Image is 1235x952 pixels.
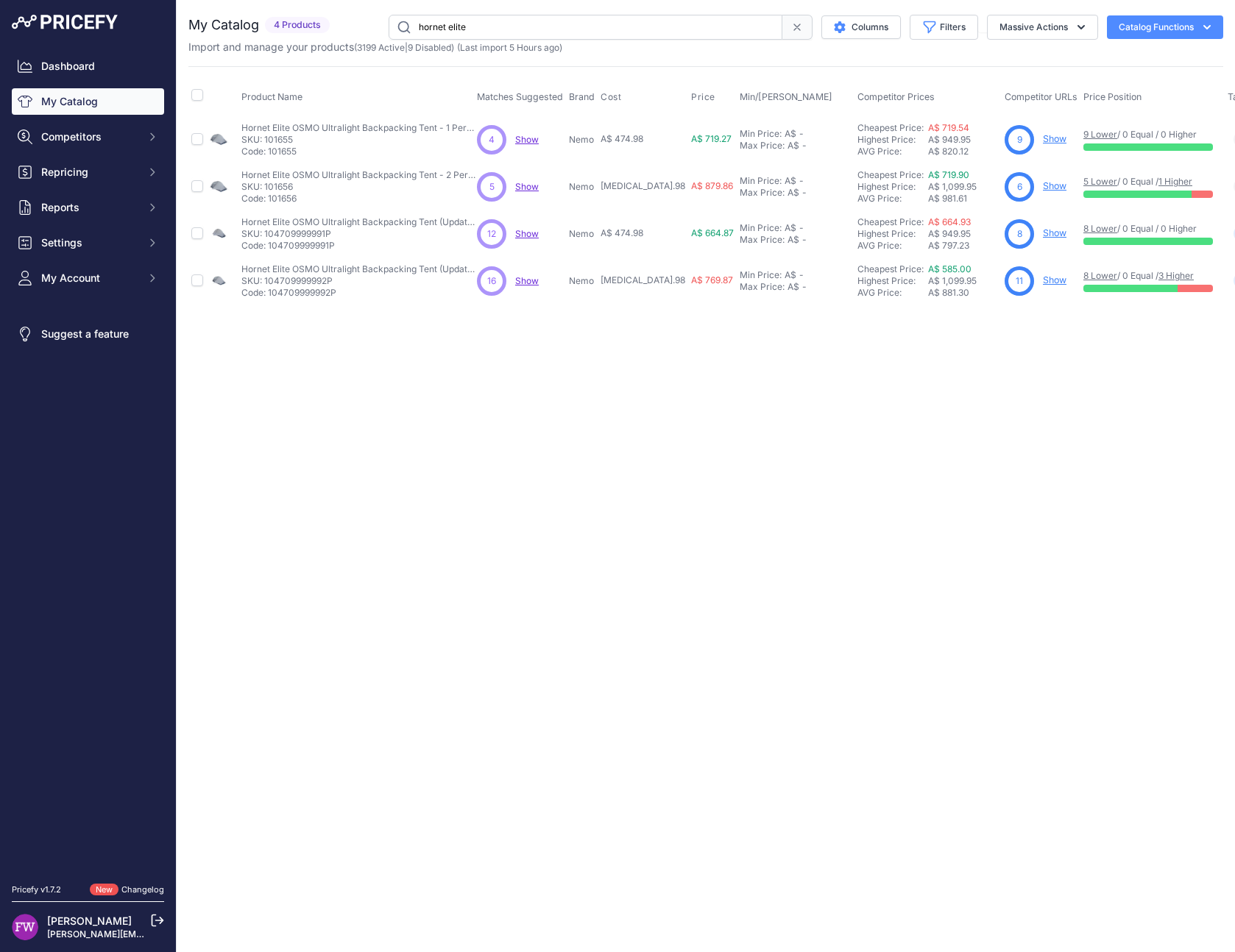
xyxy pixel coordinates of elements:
[457,42,562,53] span: (Last import 5 Hours ago)
[785,175,796,187] div: A$
[188,15,259,35] h2: My Catalog
[41,165,138,180] span: Repricing
[12,159,164,185] button: Repricing
[389,15,782,40] input: Search
[241,240,477,252] p: Code: 104709999991P
[241,169,477,181] p: Hornet Elite OSMO Ultralight Backpacking Tent - 2 Person
[515,228,539,239] a: Show
[241,287,477,299] p: Code: 104709999992P
[857,193,928,205] div: AVG Price:
[1043,180,1066,191] a: Show
[785,269,796,281] div: A$
[515,134,539,145] a: Show
[740,175,782,187] div: Min Price:
[601,180,685,191] span: [MEDICAL_DATA].98
[691,180,733,191] span: A$ 879.86
[740,187,785,199] div: Max Price:
[41,271,138,285] span: My Account
[47,914,132,927] a: [PERSON_NAME]
[265,17,330,34] span: 4 Products
[1043,133,1066,144] a: Show
[740,281,785,293] div: Max Price:
[928,169,969,180] a: A$ 719.90
[785,222,796,234] div: A$
[241,263,477,275] p: Hornet Elite OSMO Ultralight Backpacking Tent (Updated) - 2 Person
[799,140,807,152] div: -
[241,216,477,228] p: Hornet Elite OSMO Ultralight Backpacking Tent (Updated) - 1 Person
[1083,270,1213,282] p: / 0 Equal /
[928,146,999,157] div: A$ 820.12
[788,234,799,246] div: A$
[1017,133,1022,146] span: 9
[12,53,164,866] nav: Sidebar
[12,265,164,291] button: My Account
[1017,227,1022,241] span: 8
[489,133,495,146] span: 4
[740,128,782,140] div: Min Price:
[928,122,969,133] a: A$ 719.54
[857,263,924,274] a: Cheapest Price:
[928,240,999,252] div: A$ 797.23
[691,133,732,144] span: A$ 719.27
[857,240,928,252] div: AVG Price:
[569,228,595,240] p: Nemo
[357,42,405,53] a: 3199 Active
[928,275,977,286] span: A$ 1,099.95
[987,15,1098,40] button: Massive Actions
[910,15,978,40] button: Filters
[857,146,928,157] div: AVG Price:
[1016,274,1023,288] span: 11
[601,91,624,103] button: Cost
[857,181,928,193] div: Highest Price:
[601,91,621,103] span: Cost
[515,181,539,192] span: Show
[188,40,562,54] p: Import and manage your products
[241,181,477,193] p: SKU: 101656
[796,128,804,140] div: -
[691,274,733,285] span: A$ 769.87
[601,274,685,285] span: [MEDICAL_DATA].98
[477,91,563,102] span: Matches Suggested
[857,122,924,133] a: Cheapest Price:
[1083,129,1117,140] a: 9 Lower
[12,230,164,256] button: Settings
[1043,274,1066,285] a: Show
[928,216,971,227] a: A$ 664.93
[1005,91,1077,102] span: Competitor URLs
[12,124,164,150] button: Competitors
[857,216,924,227] a: Cheapest Price:
[515,275,539,286] a: Show
[354,42,454,53] span: ( | )
[740,234,785,246] div: Max Price:
[1158,176,1192,187] a: 1 Higher
[121,884,164,895] a: Changelog
[1083,270,1117,281] a: 8 Lower
[90,884,118,896] span: New
[601,133,643,144] span: A$ 474.98
[487,274,496,288] span: 16
[740,222,782,234] div: Min Price:
[47,928,274,939] a: [PERSON_NAME][EMAIL_ADDRESS][DOMAIN_NAME]
[12,53,164,79] a: Dashboard
[12,15,118,29] img: Pricefy Logo
[928,134,971,145] span: A$ 949.95
[928,193,999,205] div: A$ 981.61
[489,180,495,193] span: 5
[41,200,138,215] span: Reports
[788,187,799,199] div: A$
[1083,129,1213,141] p: / 0 Equal / 0 Higher
[785,128,796,140] div: A$
[857,275,928,287] div: Highest Price:
[1083,176,1117,187] a: 5 Lower
[788,281,799,293] div: A$
[1083,223,1213,235] p: / 0 Equal / 0 Higher
[928,228,971,239] span: A$ 949.95
[691,91,718,103] button: Price
[241,146,477,157] p: Code: 101655
[241,122,477,134] p: Hornet Elite OSMO Ultralight Backpacking Tent - 1 Person
[241,228,477,240] p: SKU: 104709999991P
[12,194,164,221] button: Reports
